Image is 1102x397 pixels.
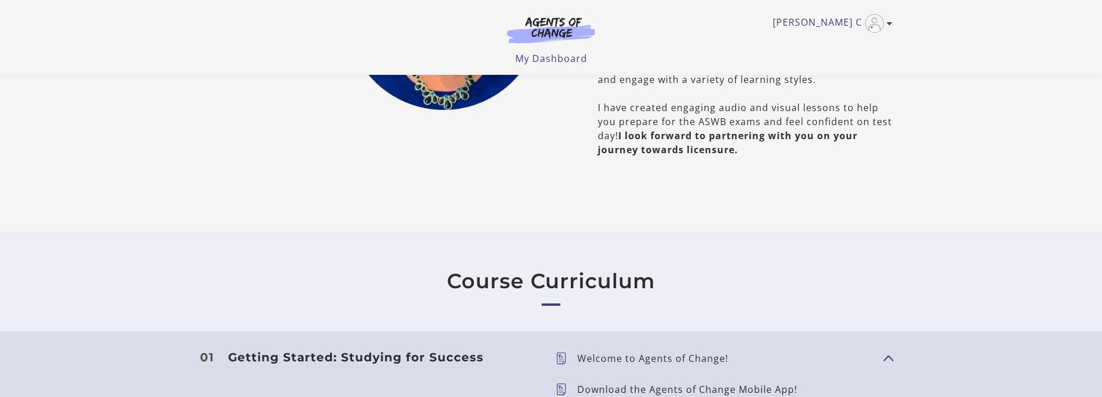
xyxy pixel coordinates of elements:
p: Welcome to Agents of Change! [577,354,738,363]
a: My Dashboard [515,52,587,65]
a: Course Curriculum [447,269,655,294]
b: I look forward to partnering with you on your journey towards licensure. [598,129,858,156]
img: Agents of Change Logo [495,16,607,43]
p: Download the Agents of Change Mobile App! [577,385,807,394]
span: 01 [200,351,214,363]
a: Toggle menu [773,14,887,33]
h3: Getting Started: Studying for Success [228,350,537,364]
